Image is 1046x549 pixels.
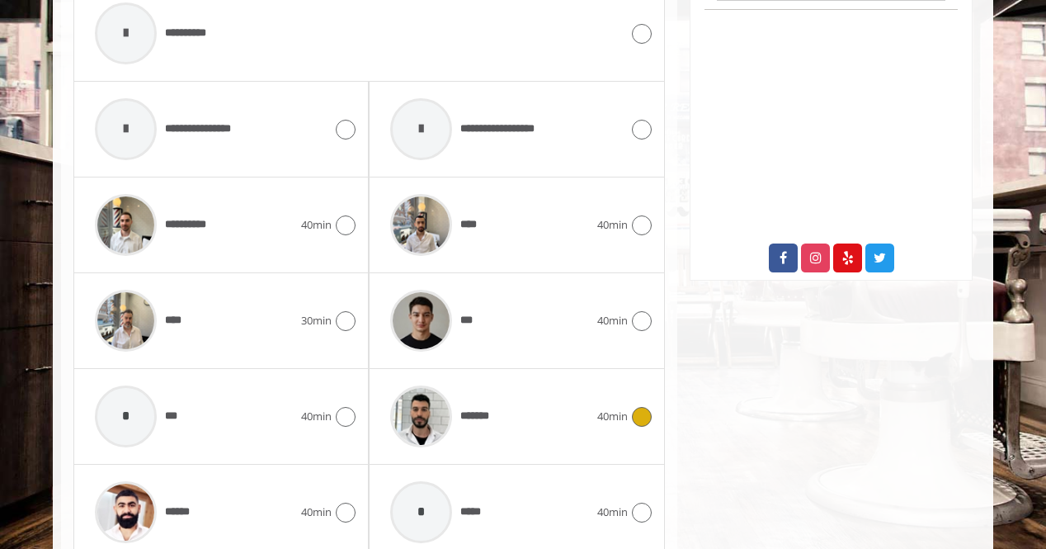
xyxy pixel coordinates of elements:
[597,216,628,234] span: 40min
[597,504,628,521] span: 40min
[301,312,332,329] span: 30min
[597,312,628,329] span: 40min
[301,504,332,521] span: 40min
[301,408,332,425] span: 40min
[301,216,332,234] span: 40min
[597,408,628,425] span: 40min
